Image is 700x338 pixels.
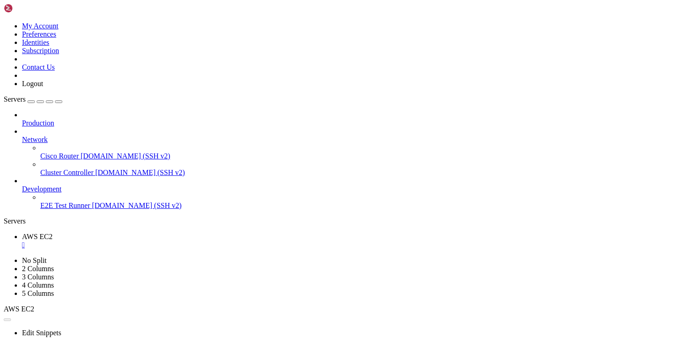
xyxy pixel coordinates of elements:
[22,136,696,144] a: Network
[22,273,54,281] a: 3 Columns
[92,202,182,209] span: [DOMAIN_NAME] (SSH v2)
[22,265,54,273] a: 2 Columns
[22,233,696,249] a: AWS EC2
[22,111,696,127] li: Production
[22,119,54,127] span: Production
[40,160,696,177] li: Cluster Controller [DOMAIN_NAME] (SSH v2)
[22,80,43,87] a: Logout
[22,329,61,337] a: Edit Snippets
[4,217,696,225] div: Servers
[22,289,54,297] a: 5 Columns
[4,4,56,13] img: Shellngn
[40,202,90,209] span: E2E Test Runner
[22,47,59,55] a: Subscription
[40,152,696,160] a: Cisco Router [DOMAIN_NAME] (SSH v2)
[22,177,696,210] li: Development
[22,127,696,177] li: Network
[22,30,56,38] a: Preferences
[22,136,48,143] span: Network
[22,281,54,289] a: 4 Columns
[22,185,61,193] span: Development
[4,305,34,313] span: AWS EC2
[22,63,55,71] a: Contact Us
[22,38,49,46] a: Identities
[40,152,79,160] span: Cisco Router
[40,169,93,176] span: Cluster Controller
[22,233,53,240] span: AWS EC2
[22,185,696,193] a: Development
[95,169,185,176] span: [DOMAIN_NAME] (SSH v2)
[4,95,62,103] a: Servers
[40,193,696,210] li: E2E Test Runner [DOMAIN_NAME] (SSH v2)
[22,22,59,30] a: My Account
[40,169,696,177] a: Cluster Controller [DOMAIN_NAME] (SSH v2)
[22,241,696,249] a: 
[22,119,696,127] a: Production
[22,256,47,264] a: No Split
[81,152,170,160] span: [DOMAIN_NAME] (SSH v2)
[4,95,26,103] span: Servers
[40,202,696,210] a: E2E Test Runner [DOMAIN_NAME] (SSH v2)
[40,144,696,160] li: Cisco Router [DOMAIN_NAME] (SSH v2)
